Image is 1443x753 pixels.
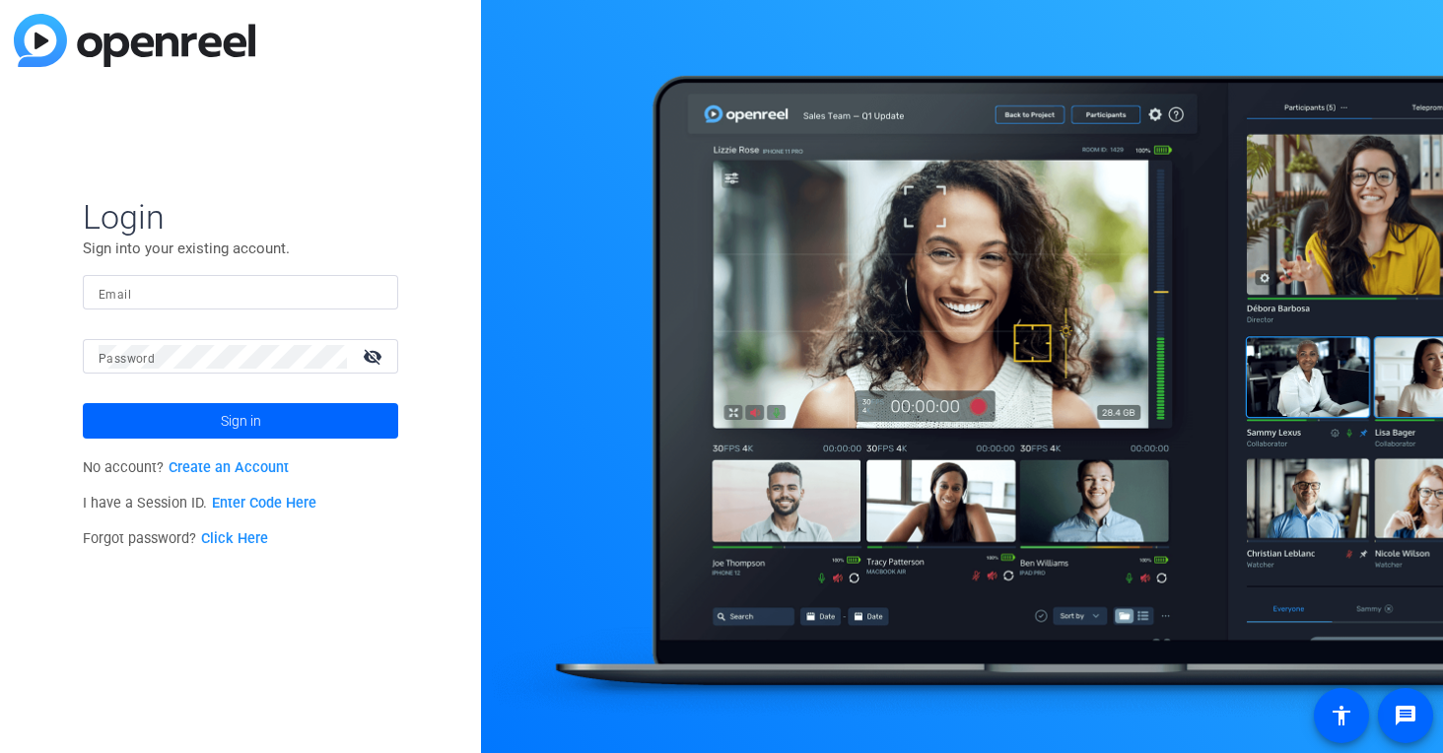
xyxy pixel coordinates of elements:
a: Click Here [201,530,268,547]
mat-icon: visibility_off [351,342,398,371]
span: I have a Session ID. [83,495,316,512]
a: Enter Code Here [212,495,316,512]
span: Login [83,196,398,238]
a: Create an Account [169,459,289,476]
span: No account? [83,459,289,476]
mat-icon: message [1394,704,1417,727]
mat-label: Email [99,288,131,302]
p: Sign into your existing account. [83,238,398,259]
span: Forgot password? [83,530,268,547]
button: Sign in [83,403,398,439]
input: Enter Email Address [99,281,382,305]
mat-label: Password [99,352,155,366]
span: Sign in [221,396,261,445]
mat-icon: accessibility [1330,704,1353,727]
img: blue-gradient.svg [14,14,255,67]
